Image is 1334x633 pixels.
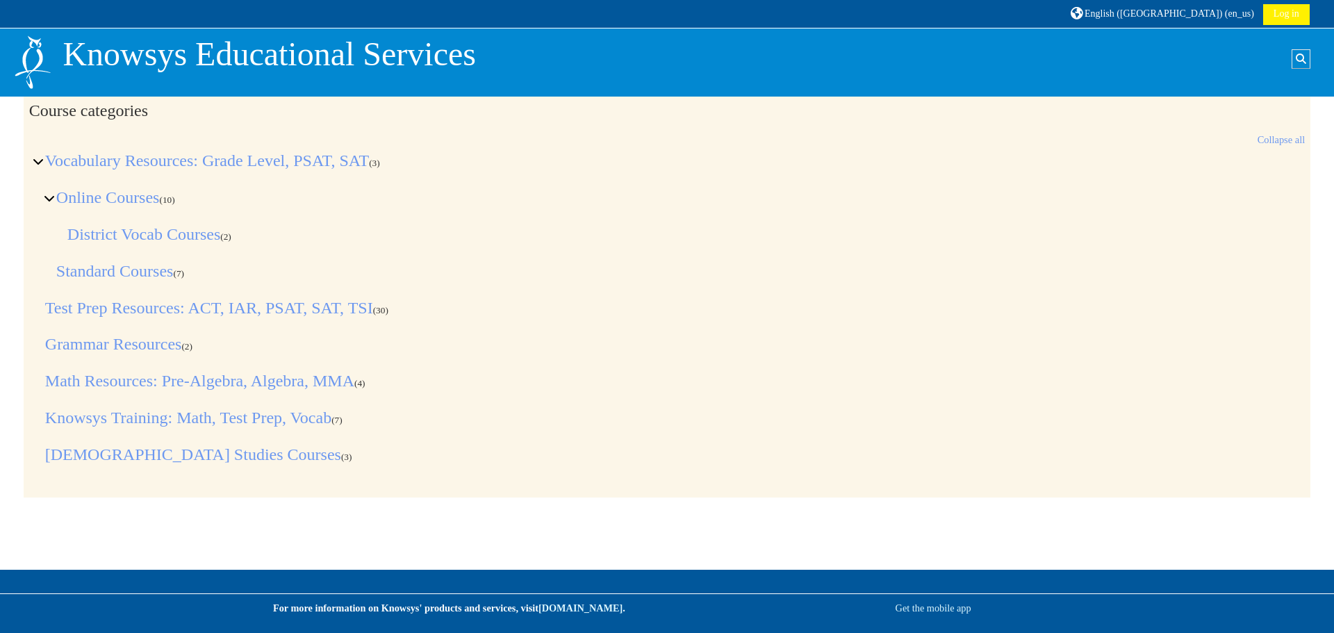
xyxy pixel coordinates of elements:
[1069,3,1256,24] a: English ([GEOGRAPHIC_DATA]) ‎(en_us)‎
[13,34,52,90] img: Logo
[45,335,182,353] a: Grammar Resources
[1263,4,1310,25] a: Log in
[29,101,1305,121] h2: Course categories
[341,452,352,462] span: Number of courses
[1258,134,1306,145] a: Collapse all
[56,262,174,280] a: Standard Courses
[45,372,354,390] a: Math Resources: Pre-Algebra, Algebra, MMA
[45,409,331,427] a: Knowsys Training: Math, Test Prep, Vocab
[67,225,220,243] a: District Vocab Courses
[56,188,160,206] a: Online Courses
[273,602,625,614] strong: For more information on Knowsys' products and services, visit .
[373,305,388,315] span: Number of courses
[896,602,971,614] a: Get the mobile app
[45,445,341,463] a: [DEMOGRAPHIC_DATA] Studies Courses
[369,158,380,168] span: Number of courses
[13,56,52,67] a: Home
[45,299,373,317] a: Test Prep Resources: ACT, IAR, PSAT, SAT, TSI
[181,341,192,352] span: Number of courses
[159,195,174,205] span: Number of courses
[173,268,184,279] span: Number of courses
[331,415,343,425] span: Number of courses
[1085,8,1254,19] span: English ([GEOGRAPHIC_DATA]) ‎(en_us)‎
[63,34,476,74] p: Knowsys Educational Services
[354,378,365,388] span: Number of courses
[45,151,369,170] a: Vocabulary Resources: Grade Level, PSAT, SAT
[538,602,623,614] a: [DOMAIN_NAME]
[220,231,231,242] span: Number of courses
